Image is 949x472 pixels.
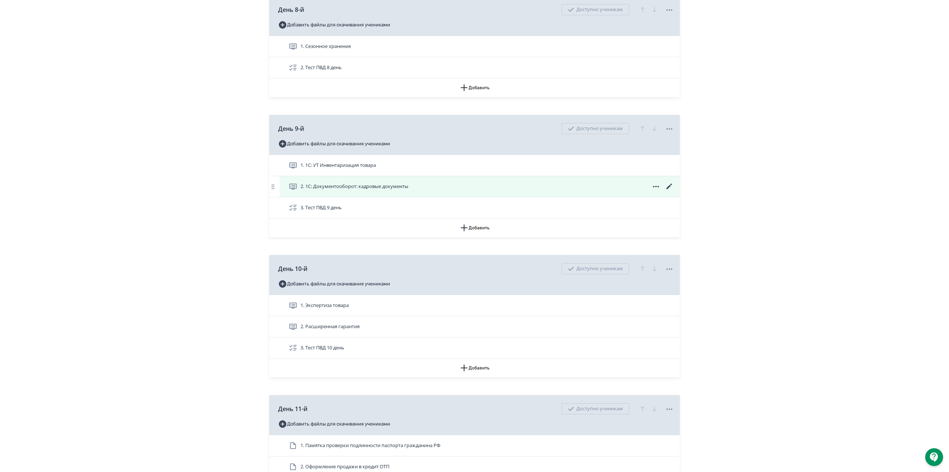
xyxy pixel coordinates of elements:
span: День 8-й [278,5,304,14]
span: День 10-й [278,264,308,273]
div: Доступно ученикам [562,263,629,274]
span: День 9-й [278,124,304,133]
div: 3. Тест ПВД 9 день [269,197,680,219]
span: 2. Оформление продажи в кредит ОТП [300,463,389,471]
span: 1. Памятка проверки подлинности паспорта гражданина РФ [300,442,440,449]
div: 2. Расширенная гарантия [269,316,680,337]
div: 1. Памятка проверки подлинности паспорта гражданина РФ [269,435,680,456]
div: 2. Тест ПВД 8 день [269,57,680,78]
button: Добавить [269,78,680,97]
button: Добавить файлы для скачивания учениками [278,418,390,430]
button: Добавить файлы для скачивания учениками [278,278,390,290]
button: Добавить файлы для скачивания учениками [278,138,390,150]
div: Доступно ученикам [562,403,629,414]
button: Добавить [269,359,680,377]
span: 1. Сезонное хранение [300,43,351,50]
div: Доступно ученикам [562,4,629,15]
div: Доступно ученикам [562,123,629,134]
button: Добавить файлы для скачивания учениками [278,19,390,31]
span: 2. Расширенная гарантия [300,323,360,330]
div: 3. Тест ПВД 10 день [269,337,680,359]
span: 3. Тест ПВД 9 день [300,204,342,211]
div: 1. Сезонное хранение [269,36,680,57]
span: 3. Тест ПВД 10 день [300,344,344,352]
div: 1. Экспертиза товара [269,295,680,316]
span: День 11-й [278,404,308,413]
button: Добавить [269,219,680,237]
div: 2. 1С: Документооборот: кадровые документы [269,176,680,197]
span: 1. 1С: УТ Инвентаризация товара [300,162,376,169]
span: 2. 1С: Документооборот: кадровые документы [300,183,408,190]
span: 2. Тест ПВД 8 день [300,64,342,71]
div: 1. 1С: УТ Инвентаризация товара [269,155,680,176]
span: 1. Экспертиза товара [300,302,349,309]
